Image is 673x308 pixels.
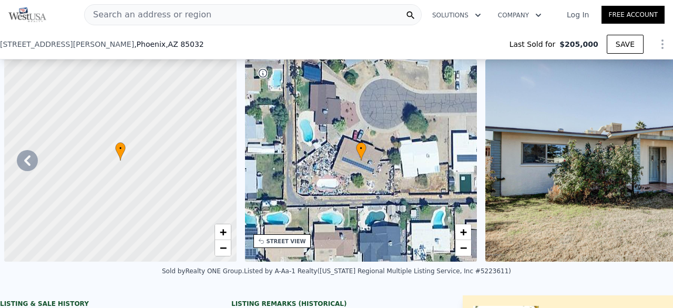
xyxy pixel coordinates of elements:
[231,300,442,308] div: Listing Remarks (Historical)
[356,144,366,153] span: •
[455,224,471,240] a: Zoom in
[601,6,665,24] a: Free Account
[134,39,204,49] span: , Phoenix
[219,225,226,239] span: +
[115,142,126,161] div: •
[460,225,467,239] span: +
[652,34,673,55] button: Show Options
[162,267,244,275] div: Sold by Realty ONE Group .
[607,35,644,54] button: SAVE
[559,39,598,49] span: $205,000
[219,241,226,254] span: −
[356,142,366,161] div: •
[460,241,467,254] span: −
[215,240,231,256] a: Zoom out
[166,40,204,48] span: , AZ 85032
[244,267,511,275] div: Listed by A-Aa-1 Realty ([US_STATE] Regional Multiple Listing Service, Inc #5223611)
[554,9,601,20] a: Log In
[509,39,560,49] span: Last Sold for
[455,240,471,256] a: Zoom out
[215,224,231,240] a: Zoom in
[115,144,126,153] span: •
[490,6,550,25] button: Company
[267,237,306,245] div: STREET VIEW
[85,8,211,21] span: Search an address or region
[8,7,46,22] img: Pellego
[424,6,490,25] button: Solutions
